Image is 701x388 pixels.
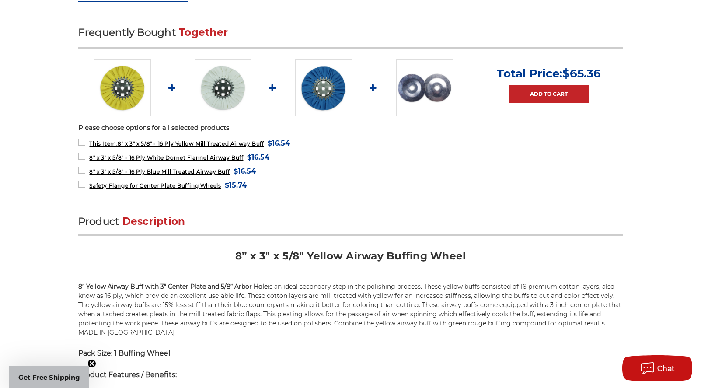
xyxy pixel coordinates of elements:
span: $15.74 [225,179,247,191]
span: Chat [657,364,675,373]
button: Chat [622,355,692,381]
p: Total Price: [497,66,601,80]
span: $65.36 [562,66,601,80]
span: 8" x 3" x 5/8" - 16 Ply Yellow Mill Treated Airway Buff [89,140,264,147]
p: is an ideal secondary step in the polishing process. These yellow buffs consisted of 16 premium c... [78,282,623,337]
span: Product [78,215,119,227]
h2: 8” x 3" x 5/8" Yellow Airway Buffing Wheel [78,249,623,269]
span: Frequently Bought [78,26,176,38]
span: $16.54 [247,151,269,163]
img: 8 x 3 x 5/8 airway buff yellow mill treatment [94,59,151,116]
p: Please choose options for all selected products [78,123,623,133]
span: Together [179,26,228,38]
a: Add to Cart [509,85,589,103]
span: 8" x 3" x 5/8" - 16 Ply White Domet Flannel Airway Buff [89,154,243,161]
span: Safety Flange for Center Plate Buffing Wheels [89,182,221,189]
strong: Product Features / Benefits: [78,371,177,379]
strong: Pack Size: 1 Buffing Wheel [78,349,170,357]
strong: This Item: [89,140,118,147]
span: 8" x 3" x 5/8" - 16 Ply Blue Mill Treated Airway Buff [89,168,230,175]
button: Close teaser [87,359,96,368]
span: Description [122,215,185,227]
span: $16.54 [268,137,290,149]
strong: 8” Yellow Airway Buff with 3” Center Plate and 5/8” Arbor Hole [78,283,268,290]
span: Get Free Shipping [18,373,80,381]
div: Get Free ShippingClose teaser [9,366,89,388]
span: $16.54 [234,165,256,177]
